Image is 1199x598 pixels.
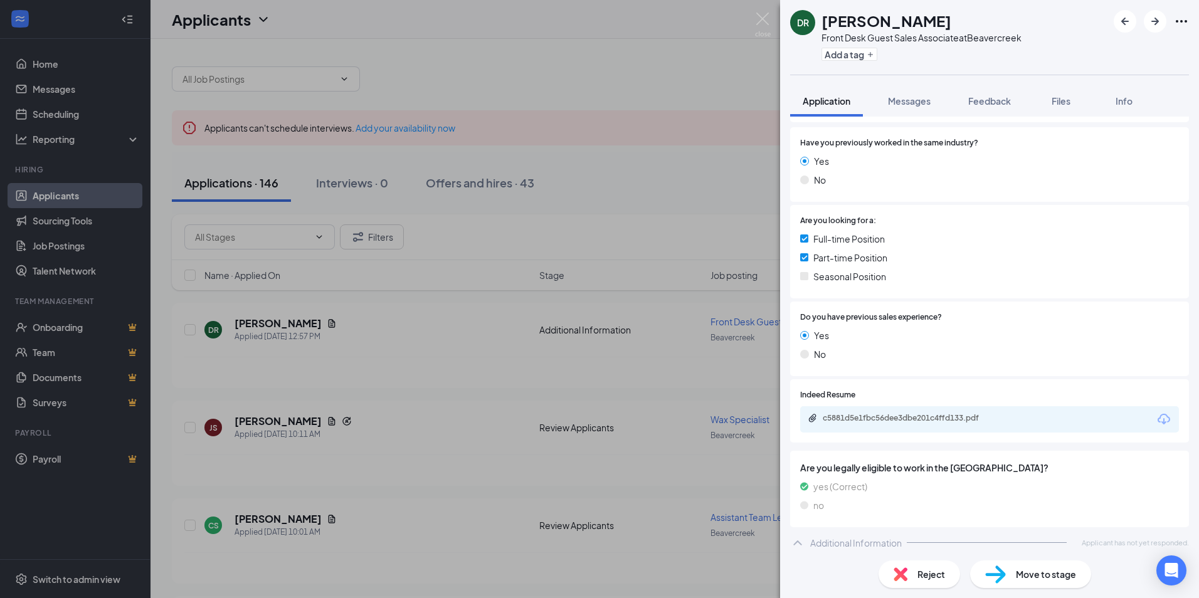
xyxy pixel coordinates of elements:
[1148,14,1163,29] svg: ArrowRight
[813,480,867,493] span: yes (Correct)
[821,31,1022,44] div: Front Desk Guest Sales Associate at Beavercreek
[1174,14,1189,29] svg: Ellipses
[1144,10,1166,33] button: ArrowRight
[968,95,1011,107] span: Feedback
[813,251,887,265] span: Part-time Position
[800,215,876,227] span: Are you looking for a:
[1052,95,1070,107] span: Files
[790,535,805,550] svg: ChevronUp
[800,389,855,401] span: Indeed Resume
[1016,567,1076,581] span: Move to stage
[814,347,826,361] span: No
[813,498,824,512] span: no
[867,51,874,58] svg: Plus
[1156,412,1171,427] svg: Download
[803,95,850,107] span: Application
[1114,10,1136,33] button: ArrowLeftNew
[814,328,829,342] span: Yes
[1117,14,1133,29] svg: ArrowLeftNew
[800,461,1179,475] span: Are you legally eligible to work in the [GEOGRAPHIC_DATA]?
[797,16,809,29] div: DR
[821,10,951,31] h1: [PERSON_NAME]
[888,95,931,107] span: Messages
[814,173,826,187] span: No
[800,312,942,323] span: Do you have previous sales experience?
[813,270,886,283] span: Seasonal Position
[917,567,945,581] span: Reject
[813,232,885,246] span: Full-time Position
[800,137,978,149] span: Have you previously worked in the same industry?
[1116,95,1133,107] span: Info
[1156,555,1186,585] div: Open Intercom Messenger
[808,413,1011,425] a: Paperclipc5881d5e1fbc56dee3dbe201c4ffd133.pdf
[814,154,829,168] span: Yes
[823,413,998,423] div: c5881d5e1fbc56dee3dbe201c4ffd133.pdf
[1082,537,1189,548] span: Applicant has not yet responded.
[810,537,902,549] div: Additional Information
[808,413,818,423] svg: Paperclip
[821,48,877,61] button: PlusAdd a tag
